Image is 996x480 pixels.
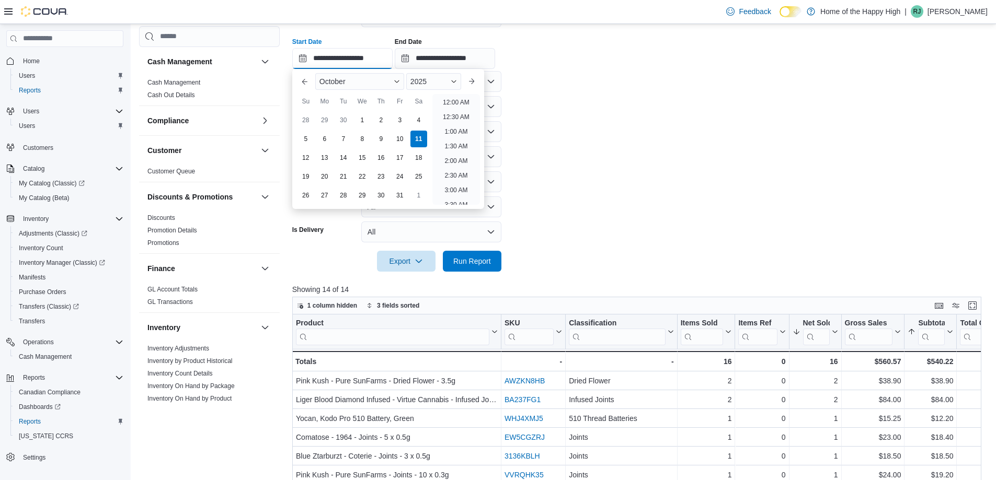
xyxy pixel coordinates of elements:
[297,187,314,204] div: day-26
[335,131,352,147] div: day-7
[23,165,44,173] span: Catalog
[147,298,193,306] a: GL Transactions
[19,371,49,384] button: Reports
[15,192,123,204] span: My Catalog (Beta)
[844,319,901,345] button: Gross Sales
[19,55,44,67] a: Home
[147,78,200,87] span: Cash Management
[505,414,543,423] a: WHJ4XMJ5
[147,145,257,156] button: Customer
[505,452,540,460] a: 3136KBLH
[377,251,436,272] button: Export
[410,187,427,204] div: day-1
[373,131,390,147] div: day-9
[19,141,123,154] span: Customers
[905,5,907,18] p: |
[259,262,271,275] button: Finance
[10,299,128,314] a: Transfers (Classic)
[19,213,53,225] button: Inventory
[439,96,474,109] li: 12:00 AM
[2,212,128,226] button: Inventory
[15,120,39,132] a: Users
[19,336,123,348] span: Operations
[147,263,257,274] button: Finance
[505,395,541,404] a: BA237FG1
[406,73,461,90] div: Button. Open the year selector. 2025 is currently selected.
[19,54,123,67] span: Home
[147,344,209,353] span: Inventory Adjustments
[316,168,333,185] div: day-20
[295,355,498,368] div: Totals
[410,112,427,128] div: day-4
[569,319,665,345] div: Classification
[19,259,105,267] span: Inventory Manager (Classic)
[2,53,128,68] button: Home
[569,374,673,387] div: Dried Flower
[439,111,474,123] li: 12:30 AM
[395,48,495,69] input: Press the down key to open a popover containing a calendar.
[738,374,785,387] div: 0
[680,374,731,387] div: 2
[2,370,128,385] button: Reports
[19,403,61,411] span: Dashboards
[15,227,123,240] span: Adjustments (Classic)
[928,5,988,18] p: [PERSON_NAME]
[680,319,723,345] div: Items Sold
[147,322,180,333] h3: Inventory
[147,370,213,377] a: Inventory Count Details
[10,191,128,205] button: My Catalog (Beta)
[19,451,123,464] span: Settings
[15,415,123,428] span: Reports
[10,68,128,83] button: Users
[569,412,673,425] div: 510 Thread Batteries
[19,86,41,95] span: Reports
[505,319,554,329] div: SKU
[354,168,371,185] div: day-22
[15,69,39,82] a: Users
[440,140,472,153] li: 1:30 AM
[2,139,128,155] button: Customers
[15,256,109,269] a: Inventory Manager (Classic)
[722,1,775,22] a: Feedback
[147,382,235,390] a: Inventory On Hand by Package
[296,111,428,205] div: October, 2025
[335,112,352,128] div: day-30
[10,255,128,270] a: Inventory Manager (Classic)
[362,299,423,312] button: 3 fields sorted
[15,401,123,413] span: Dashboards
[505,355,562,368] div: -
[147,192,257,202] button: Discounts & Promotions
[139,212,280,253] div: Discounts & Promotions
[296,319,498,345] button: Product
[383,251,429,272] span: Export
[147,214,175,222] span: Discounts
[918,319,945,329] div: Subtotal
[19,273,45,282] span: Manifests
[296,319,489,329] div: Product
[487,153,495,161] button: Open list of options
[10,414,128,429] button: Reports
[392,93,408,110] div: Fr
[569,319,665,329] div: Classification
[147,167,195,175] span: Customer Queue
[373,112,390,128] div: day-2
[361,221,501,242] button: All
[15,84,45,97] a: Reports
[335,93,352,110] div: Tu
[15,227,91,240] a: Adjustments (Classic)
[820,5,900,18] p: Home of the Happy High
[296,412,498,425] div: Yocan, Kodo Pro 510 Battery, Green
[392,187,408,204] div: day-31
[296,393,498,406] div: Liger Blood Diamond Infused - Virtue Cannabis - Infused Joints - 5 x 0.5g
[19,194,70,202] span: My Catalog (Beta)
[505,433,545,441] a: EW5CGZRJ
[147,115,257,126] button: Compliance
[15,401,65,413] a: Dashboards
[392,112,408,128] div: day-3
[410,149,427,166] div: day-18
[147,79,200,86] a: Cash Management
[147,263,175,274] h3: Finance
[19,388,81,396] span: Canadian Compliance
[373,187,390,204] div: day-30
[147,357,233,365] span: Inventory by Product Historical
